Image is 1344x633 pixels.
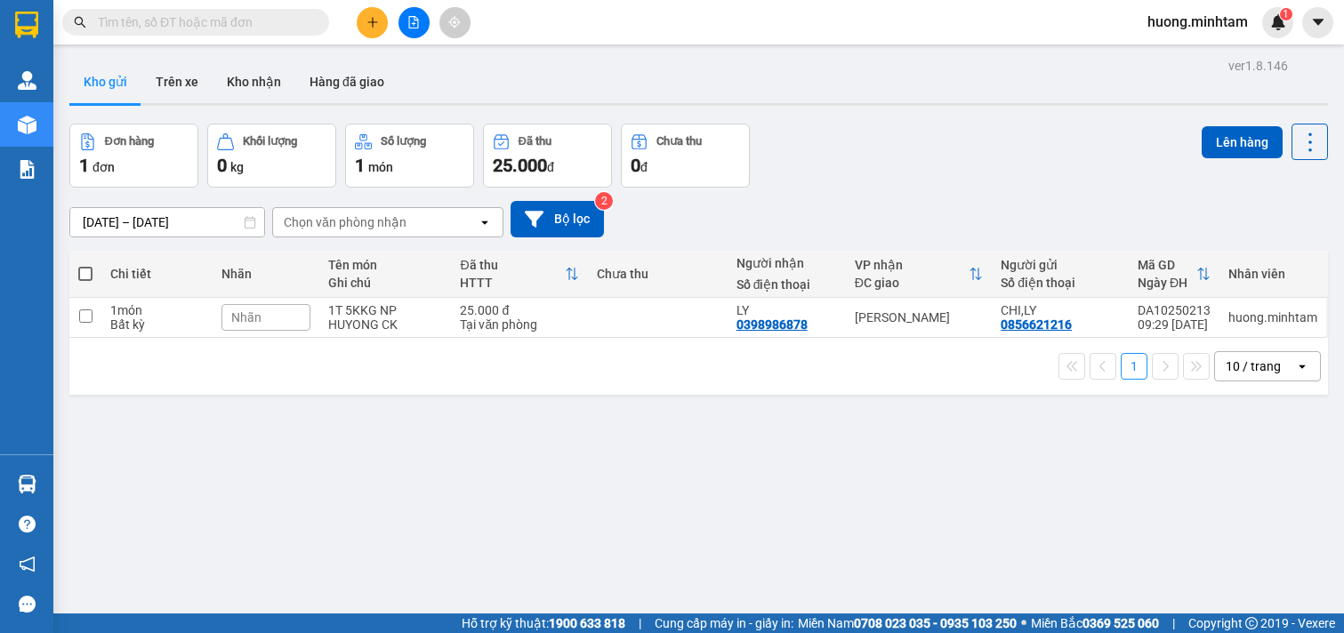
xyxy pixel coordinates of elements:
[1138,258,1196,272] div: Mã GD
[1138,303,1211,317] div: DA10250213
[243,135,297,148] div: Khối lượng
[855,310,983,325] div: [PERSON_NAME]
[1082,616,1159,630] strong: 0369 525 060
[110,303,204,317] div: 1 món
[368,160,393,174] span: món
[18,71,36,90] img: warehouse-icon
[460,258,565,272] div: Đã thu
[407,16,420,28] span: file-add
[70,208,264,236] input: Select a date range.
[19,516,36,533] span: question-circle
[328,276,442,290] div: Ghi chú
[213,60,295,103] button: Kho nhận
[295,60,398,103] button: Hàng đã giao
[355,155,365,176] span: 1
[74,16,86,28] span: search
[798,613,1017,633] span: Miền Nam
[846,251,992,298] th: Toggle SortBy
[398,7,430,38] button: file-add
[1138,317,1211,332] div: 09:29 [DATE]
[493,155,547,176] span: 25.000
[736,277,837,292] div: Số điện thoại
[15,12,38,38] img: logo-vxr
[18,116,36,134] img: warehouse-icon
[519,135,551,148] div: Đã thu
[736,303,837,317] div: LY
[1001,317,1072,332] div: 0856621216
[19,556,36,573] span: notification
[1001,303,1120,317] div: CHI,LY
[640,160,648,174] span: đ
[1001,258,1120,272] div: Người gửi
[1226,357,1281,375] div: 10 / trang
[69,60,141,103] button: Kho gửi
[656,135,702,148] div: Chưa thu
[1001,276,1120,290] div: Số điện thoại
[110,267,204,281] div: Chi tiết
[207,124,336,188] button: Khối lượng0kg
[366,16,379,28] span: plus
[1129,251,1219,298] th: Toggle SortBy
[451,251,588,298] th: Toggle SortBy
[595,192,613,210] sup: 2
[621,124,750,188] button: Chưa thu0đ
[1031,613,1159,633] span: Miền Bắc
[1283,8,1289,20] span: 1
[549,616,625,630] strong: 1900 633 818
[854,616,1017,630] strong: 0708 023 035 - 0935 103 250
[221,267,310,281] div: Nhãn
[655,613,793,633] span: Cung cấp máy in - giấy in:
[141,60,213,103] button: Trên xe
[1121,353,1147,380] button: 1
[230,160,244,174] span: kg
[478,215,492,229] svg: open
[1172,613,1175,633] span: |
[381,135,426,148] div: Số lượng
[736,256,837,270] div: Người nhận
[93,160,115,174] span: đơn
[284,213,406,231] div: Chọn văn phòng nhận
[357,7,388,38] button: plus
[460,317,579,332] div: Tại văn phòng
[460,276,565,290] div: HTTT
[1202,126,1283,158] button: Lên hàng
[631,155,640,176] span: 0
[855,276,969,290] div: ĐC giao
[328,303,442,317] div: 1T 5KKG NP
[1228,310,1317,325] div: huong.minhtam
[98,12,308,32] input: Tìm tên, số ĐT hoặc mã đơn
[460,303,579,317] div: 25.000 đ
[1133,11,1262,33] span: huong.minhtam
[1138,276,1196,290] div: Ngày ĐH
[483,124,612,188] button: Đã thu25.000đ
[217,155,227,176] span: 0
[462,613,625,633] span: Hỗ trợ kỹ thuật:
[1021,620,1026,627] span: ⚪️
[110,317,204,332] div: Bất kỳ
[19,596,36,613] span: message
[1228,267,1317,281] div: Nhân viên
[1310,14,1326,30] span: caret-down
[1270,14,1286,30] img: icon-new-feature
[1302,7,1333,38] button: caret-down
[597,267,718,281] div: Chưa thu
[328,317,442,332] div: HUYONG CK
[448,16,461,28] span: aim
[736,317,808,332] div: 0398986878
[547,160,554,174] span: đ
[18,475,36,493] img: warehouse-icon
[69,124,198,188] button: Đơn hàng1đơn
[1245,617,1258,629] span: copyright
[345,124,474,188] button: Số lượng1món
[105,135,154,148] div: Đơn hàng
[231,310,262,325] span: Nhãn
[639,613,641,633] span: |
[511,201,604,237] button: Bộ lọc
[439,7,471,38] button: aim
[18,160,36,179] img: solution-icon
[328,258,442,272] div: Tên món
[1228,56,1288,76] div: ver 1.8.146
[79,155,89,176] span: 1
[855,258,969,272] div: VP nhận
[1295,359,1309,373] svg: open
